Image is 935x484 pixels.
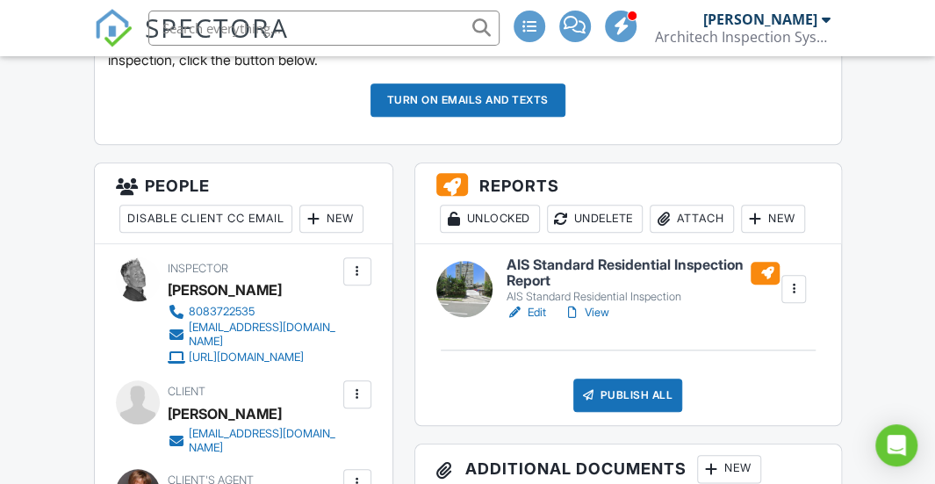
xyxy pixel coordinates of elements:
a: [EMAIL_ADDRESS][DOMAIN_NAME] [168,427,339,455]
div: [EMAIL_ADDRESS][DOMAIN_NAME] [189,321,339,349]
span: Client [168,385,205,398]
span: Inspector [168,262,228,275]
div: 8083722535 [189,305,255,319]
a: View [564,304,609,321]
div: Open Intercom Messenger [875,424,917,466]
a: Edit [507,304,546,321]
div: Architech Inspection Systems, Inc [655,28,831,46]
div: Unlocked [440,205,540,233]
a: AIS Standard Residential Inspection Report AIS Standard Residential Inspection [507,257,780,304]
div: Undelete [547,205,643,233]
div: [PERSON_NAME] [703,11,817,28]
div: [EMAIL_ADDRESS][DOMAIN_NAME] [189,427,339,455]
div: Disable Client CC Email [119,205,292,233]
div: New [697,455,761,483]
img: The Best Home Inspection Software - Spectora [94,9,133,47]
div: New [741,205,805,233]
a: [EMAIL_ADDRESS][DOMAIN_NAME] [168,321,339,349]
a: [URL][DOMAIN_NAME] [168,349,339,366]
div: New [299,205,363,233]
h3: Reports [415,163,841,244]
div: AIS Standard Residential Inspection [507,290,780,304]
div: [PERSON_NAME] [168,277,282,303]
a: 8083722535 [168,303,339,321]
h3: People [95,163,392,244]
button: Turn on emails and texts [370,83,565,117]
div: Attach [650,205,734,233]
a: SPECTORA [94,24,289,61]
div: Publish All [573,379,683,412]
input: Search everything... [148,11,500,46]
h6: AIS Standard Residential Inspection Report [507,257,780,288]
div: [PERSON_NAME] [168,401,282,427]
div: [URL][DOMAIN_NAME] [189,350,304,365]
